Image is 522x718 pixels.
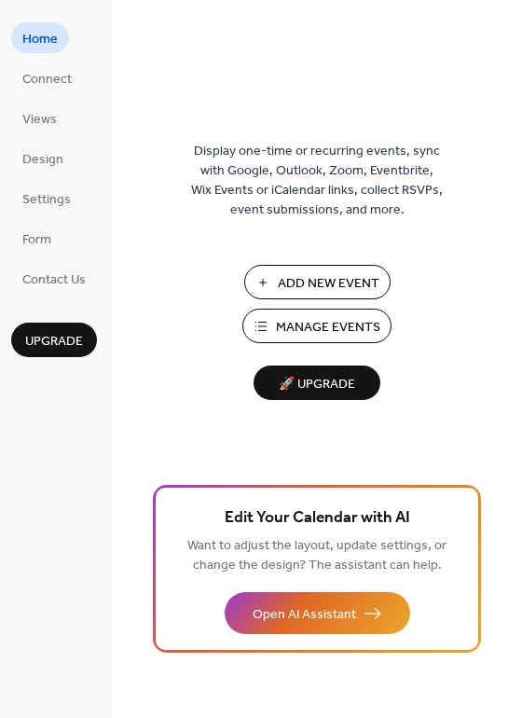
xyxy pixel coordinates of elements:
[278,274,379,294] span: Add New Event
[22,110,57,130] span: Views
[254,366,380,400] button: 🚀 Upgrade
[11,183,82,214] a: Settings
[22,190,71,210] span: Settings
[11,323,97,357] button: Upgrade
[22,270,86,290] span: Contact Us
[22,150,63,170] span: Design
[11,263,97,294] a: Contact Us
[11,143,75,173] a: Design
[276,318,380,338] span: Manage Events
[22,230,51,250] span: Form
[265,372,369,397] span: 🚀 Upgrade
[11,103,68,133] a: Views
[22,30,58,49] span: Home
[11,223,62,254] a: Form
[191,142,443,220] span: Display one-time or recurring events, sync with Google, Outlook, Zoom, Eventbrite, Wix Events or ...
[187,533,446,578] span: Want to adjust the layout, update settings, or change the design? The assistant can help.
[253,605,356,625] span: Open AI Assistant
[11,62,83,93] a: Connect
[225,505,410,532] span: Edit Your Calendar with AI
[25,332,83,352] span: Upgrade
[225,592,410,634] button: Open AI Assistant
[242,309,391,343] button: Manage Events
[11,22,69,53] a: Home
[244,265,391,299] button: Add New Event
[22,70,72,90] span: Connect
